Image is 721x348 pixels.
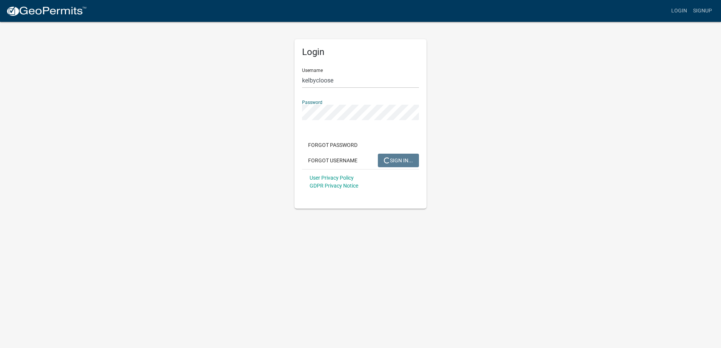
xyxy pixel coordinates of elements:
[302,138,364,152] button: Forgot Password
[384,157,413,163] span: SIGN IN...
[302,47,419,58] h5: Login
[668,4,690,18] a: Login
[310,175,354,181] a: User Privacy Policy
[310,183,358,189] a: GDPR Privacy Notice
[378,154,419,167] button: SIGN IN...
[690,4,715,18] a: Signup
[302,154,364,167] button: Forgot Username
